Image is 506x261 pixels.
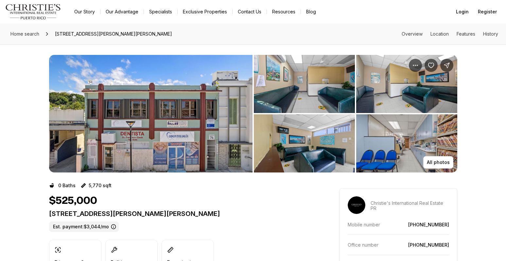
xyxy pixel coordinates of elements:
span: Register [478,9,497,14]
p: Christie's International Real Estate PR [371,201,449,211]
a: Our Story [69,7,100,16]
a: Skip to: Location [430,31,449,37]
p: 0 Baths [58,183,76,188]
p: All photos [427,160,450,165]
label: Est. payment: $3,044/mo [49,221,119,232]
span: [STREET_ADDRESS][PERSON_NAME][PERSON_NAME] [52,29,175,39]
p: Office number [348,242,378,248]
button: Property options [409,59,422,72]
li: 1 of 8 [49,55,253,172]
img: logo [5,4,61,20]
button: Login [452,5,473,18]
a: [PHONE_NUMBER] [408,222,449,227]
nav: Page section menu [402,31,498,37]
a: Home search [8,29,42,39]
a: Blog [301,7,321,16]
button: Share Property: 76 GEORGETTI ST [440,59,453,72]
a: [PHONE_NUMBER] [408,242,449,248]
button: All photos [423,156,453,169]
button: View image gallery [356,55,457,113]
li: 2 of 8 [254,55,457,172]
button: Save Property: 76 GEORGETTI ST [425,59,438,72]
h1: $525,000 [49,195,97,207]
button: Register [474,5,501,18]
p: 5,770 sqft [89,183,112,188]
span: Home search [10,31,39,37]
button: View image gallery [49,55,253,172]
a: Skip to: Features [457,31,475,37]
a: Skip to: Overview [402,31,423,37]
div: Listing Photos [49,55,457,172]
span: Login [456,9,469,14]
a: Specialists [144,7,177,16]
button: View image gallery [356,114,457,172]
button: View image gallery [254,55,355,113]
p: Mobile number [348,222,380,227]
a: Exclusive Properties [178,7,232,16]
button: View image gallery [254,114,355,172]
a: Our Advantage [100,7,144,16]
p: [STREET_ADDRESS][PERSON_NAME][PERSON_NAME] [49,210,316,218]
a: Resources [267,7,301,16]
a: Skip to: History [483,31,498,37]
button: Contact Us [233,7,267,16]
